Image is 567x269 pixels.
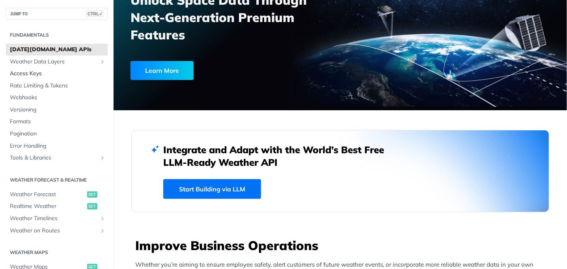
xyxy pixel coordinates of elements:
[163,179,261,199] a: Start Building via LLM
[86,11,103,17] span: CTRL-/
[10,70,106,78] span: Access Keys
[6,176,108,184] h2: Weather Forecast & realtime
[10,58,97,66] span: Weather Data Layers
[10,202,85,210] span: Realtime Weather
[99,215,106,222] button: Show subpages for Weather Timelines
[10,82,106,90] span: Rate Limiting & Tokens
[10,142,106,150] span: Error Handling
[10,46,106,54] span: [DATE][DOMAIN_NAME] APIs
[10,130,106,138] span: Pagination
[6,44,108,56] a: [DATE][DOMAIN_NAME] APIs
[10,106,106,114] span: Versioning
[99,59,106,65] button: Show subpages for Weather Data Layers
[6,92,108,104] a: Webhooks
[6,140,108,152] a: Error Handling
[6,104,108,116] a: Versioning
[10,191,85,199] span: Weather Forecast
[6,213,108,224] a: Weather TimelinesShow subpages for Weather Timelines
[87,191,97,198] span: get
[6,56,108,68] a: Weather Data LayersShow subpages for Weather Data Layers
[10,227,97,235] span: Weather on Routes
[6,225,108,237] a: Weather on RoutesShow subpages for Weather on Routes
[99,155,106,161] button: Show subpages for Tools & Libraries
[163,143,396,169] h2: Integrate and Adapt with the World’s Best Free LLM-Ready Weather API
[6,200,108,212] a: Realtime Weatherget
[6,68,108,80] a: Access Keys
[6,189,108,200] a: Weather Forecastget
[10,118,106,126] span: Formats
[6,249,108,256] h2: Weather Maps
[135,237,549,254] h3: Improve Business Operations
[10,94,106,102] span: Webhooks
[10,154,97,162] span: Tools & Libraries
[131,61,305,80] a: Learn More
[6,152,108,164] a: Tools & LibrariesShow subpages for Tools & Libraries
[6,116,108,128] a: Formats
[131,61,194,80] div: Learn More
[6,80,108,92] a: Rate Limiting & Tokens
[10,215,97,223] span: Weather Timelines
[6,128,108,140] a: Pagination
[6,32,108,39] h2: Fundamentals
[6,8,108,20] button: JUMP TOCTRL-/
[87,203,97,210] span: get
[99,228,106,234] button: Show subpages for Weather on Routes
